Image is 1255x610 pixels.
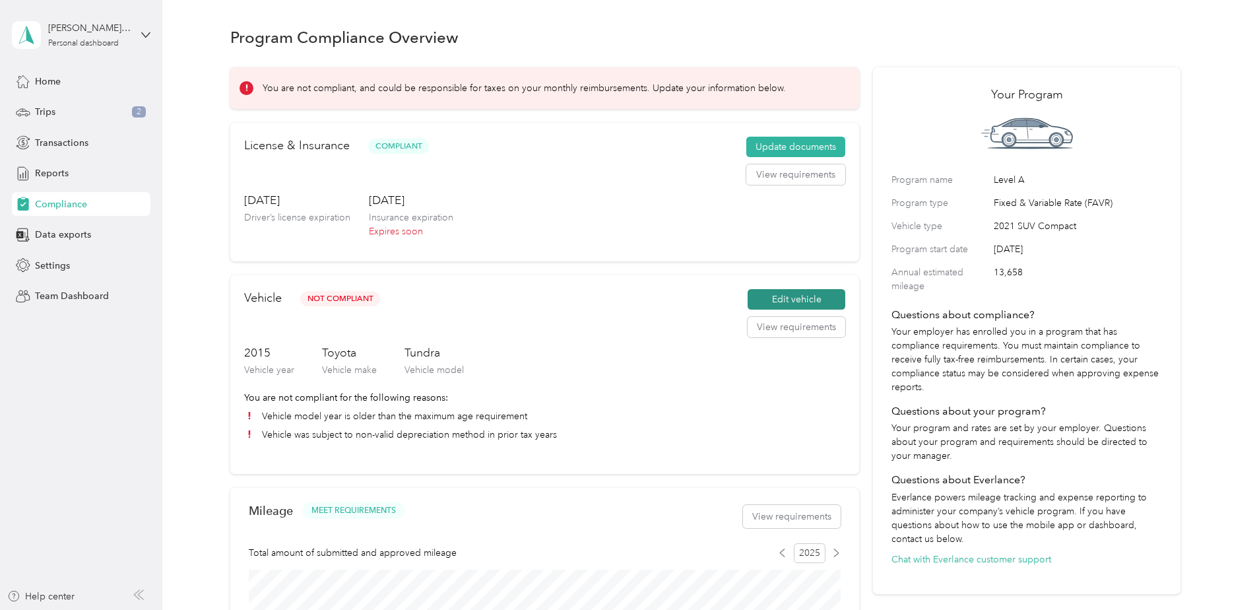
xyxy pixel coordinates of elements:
p: Your program and rates are set by your employer. Questions about your program and requirements sh... [891,421,1162,463]
span: 2 [132,106,146,118]
button: View requirements [743,505,841,528]
h3: 2015 [244,345,294,361]
iframe: Everlance-gr Chat Button Frame [1181,536,1255,610]
h2: License & Insurance [244,137,350,154]
li: Vehicle model year is older than the maximum age requirement [244,409,845,423]
h4: Questions about compliance? [891,307,1162,323]
button: Chat with Everlance customer support [891,553,1051,566]
span: Settings [35,259,70,273]
label: Program name [891,173,989,187]
span: Compliance [35,197,87,211]
span: Transactions [35,136,88,150]
button: Edit vehicle [748,289,845,310]
h3: Tundra [404,345,464,361]
h4: Questions about Everlance? [891,472,1162,488]
span: Not Compliant [300,291,380,306]
label: Annual estimated mileage [891,265,989,293]
span: Data exports [35,228,91,242]
button: View requirements [748,317,845,338]
label: Program type [891,196,989,210]
p: Insurance expiration [369,211,453,224]
p: Your employer has enrolled you in a program that has compliance requirements. You must maintain c... [891,325,1162,394]
label: Vehicle type [891,219,989,233]
div: Personal dashboard [48,40,119,48]
p: Vehicle model [404,363,464,377]
span: Compliant [368,139,429,154]
label: Program start date [891,242,989,256]
h2: Vehicle [244,289,282,307]
h3: [DATE] [244,192,350,209]
h2: Mileage [249,504,293,518]
button: Help center [7,590,75,603]
h2: Your Program [891,86,1162,104]
p: Vehicle make [322,363,377,377]
li: Vehicle was subject to non-valid depreciation method in prior tax years [244,428,845,442]
p: Vehicle year [244,363,294,377]
h1: Program Compliance Overview [230,30,459,44]
button: MEET REQUIREMENTS [302,502,405,519]
h4: Questions about your program? [891,403,1162,419]
span: 2025 [794,543,825,563]
span: Home [35,75,61,88]
p: Everlance powers mileage tracking and expense reporting to administer your company’s vehicle prog... [891,491,1162,546]
p: Expires soon [369,224,453,238]
button: View requirements [746,164,845,186]
span: Total amount of submitted and approved mileage [249,546,457,560]
span: Fixed & Variable Rate (FAVR) [994,196,1162,210]
span: Reports [35,166,69,180]
span: Level A [994,173,1162,187]
span: Team Dashboard [35,289,109,303]
div: [PERSON_NAME] [PERSON_NAME] [48,21,131,35]
span: 13,658 [994,265,1162,293]
span: 2021 SUV Compact [994,219,1162,233]
button: Update documents [746,137,845,158]
p: You are not compliant, and could be responsible for taxes on your monthly reimbursements. Update ... [263,81,786,95]
span: [DATE] [994,242,1162,256]
p: You are not compliant for the following reasons: [244,391,845,405]
h3: [DATE] [369,192,453,209]
span: MEET REQUIREMENTS [311,505,396,517]
p: Driver’s license expiration [244,211,350,224]
h3: Toyota [322,345,377,361]
span: Trips [35,105,55,119]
